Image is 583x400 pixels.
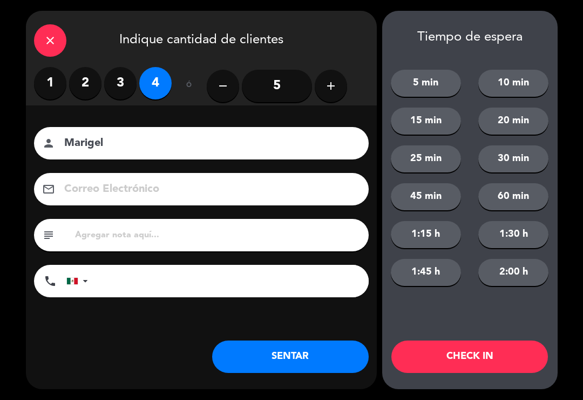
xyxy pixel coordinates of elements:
[391,108,461,135] button: 15 min
[478,259,548,286] button: 2:00 h
[478,108,548,135] button: 20 min
[172,67,207,105] div: ó
[478,183,548,210] button: 60 min
[324,79,337,92] i: add
[207,70,239,102] button: remove
[478,145,548,172] button: 30 min
[478,221,548,248] button: 1:30 h
[44,34,57,47] i: close
[216,79,229,92] i: remove
[391,70,461,97] button: 5 min
[63,134,355,153] input: Nombre del cliente
[391,145,461,172] button: 25 min
[63,180,355,199] input: Correo Electrónico
[74,228,361,243] input: Agregar nota aquí...
[391,183,461,210] button: 45 min
[391,341,548,373] button: CHECK IN
[42,137,55,150] i: person
[42,183,55,196] i: email
[104,67,137,99] label: 3
[391,259,461,286] button: 1:45 h
[34,67,66,99] label: 1
[139,67,172,99] label: 4
[391,221,461,248] button: 1:15 h
[478,70,548,97] button: 10 min
[69,67,101,99] label: 2
[42,229,55,242] i: subject
[315,70,347,102] button: add
[382,30,558,45] div: Tiempo de espera
[67,265,92,297] div: Mexico (México): +52
[44,275,57,288] i: phone
[26,11,377,67] div: Indique cantidad de clientes
[212,341,369,373] button: SENTAR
